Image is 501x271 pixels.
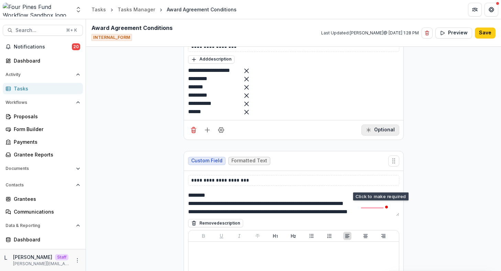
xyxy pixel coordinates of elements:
[3,136,83,148] a: Payments
[361,232,370,240] button: Align Center
[6,166,73,171] span: Documents
[271,232,280,240] button: Heading 1
[14,57,77,64] div: Dashboard
[6,100,73,105] span: Workflows
[14,236,77,243] div: Dashboard
[307,232,316,240] button: Bullet List
[188,219,243,227] button: Removedescription
[388,155,399,166] button: Move field
[91,6,106,13] div: Tasks
[3,234,83,245] a: Dashboard
[243,75,250,83] button: Remove option
[167,6,237,13] div: Award Agreement Conditions
[188,55,235,64] button: Adddescription
[191,158,222,164] span: Custom Field
[3,83,83,94] a: Tasks
[243,91,250,99] button: Remove option
[243,108,250,116] button: Remove option
[231,158,267,164] span: Formatted Text
[468,3,482,17] button: Partners
[3,69,83,80] button: Open Activity
[253,232,262,240] button: Strike
[188,124,199,135] button: Delete field
[216,124,227,135] button: Field Settings
[243,83,250,91] button: Remove option
[3,247,83,258] a: Data Report
[325,232,334,240] button: Ordered List
[422,28,433,39] button: Delete template
[3,111,83,122] a: Proposals
[13,253,52,261] p: [PERSON_NAME]
[14,44,72,50] span: Notifications
[3,149,83,160] a: Grantee Reports
[475,28,495,39] button: Save
[361,124,399,135] button: Required
[199,232,208,240] button: Bold
[3,3,71,17] img: Four Pines Fund Workflow Sandbox logo
[3,123,83,135] a: Form Builder
[14,85,77,92] div: Tasks
[235,232,243,240] button: Italicize
[72,43,80,50] span: 20
[3,25,83,36] button: Search...
[6,72,73,77] span: Activity
[14,126,77,133] div: Form Builder
[55,254,68,260] p: Staff
[118,6,155,13] div: Tasks Manager
[89,4,239,14] nav: breadcrumb
[14,195,77,203] div: Grantees
[3,163,83,174] button: Open Documents
[14,138,77,145] div: Payments
[3,180,83,191] button: Open Contacts
[3,193,83,205] a: Grantees
[4,255,10,260] div: Lucy
[3,97,83,108] button: Open Workflows
[343,232,351,240] button: Align Left
[3,206,83,217] a: Communications
[91,25,173,31] h2: Award Agreement Conditions
[14,151,77,158] div: Grantee Reports
[73,256,81,264] button: More
[15,28,62,33] span: Search...
[202,124,213,135] button: Add field
[13,261,70,267] p: [PERSON_NAME][EMAIL_ADDRESS][DOMAIN_NAME]
[243,99,250,108] button: Remove option
[3,55,83,66] a: Dashboard
[65,26,78,34] div: ⌘ + K
[91,34,132,41] span: INTERNAL_FORM
[14,249,77,256] div: Data Report
[115,4,158,14] a: Tasks Manager
[14,113,77,120] div: Proposals
[89,4,109,14] a: Tasks
[188,188,399,216] textarea: To enrich screen reader interactions, please activate Accessibility in Grammarly extension settings
[243,66,250,75] button: Remove option
[3,220,83,231] button: Open Data & Reporting
[484,3,498,17] button: Get Help
[379,232,388,240] button: Align Right
[14,208,77,215] div: Communications
[217,232,226,240] button: Underline
[435,28,472,39] button: Preview
[6,223,73,228] span: Data & Reporting
[6,183,73,187] span: Contacts
[74,3,83,17] button: Open entity switcher
[289,232,297,240] button: Heading 2
[321,30,419,36] p: Last Updated: [PERSON_NAME] @ [DATE] 1:28 PM
[3,41,83,52] button: Notifications20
